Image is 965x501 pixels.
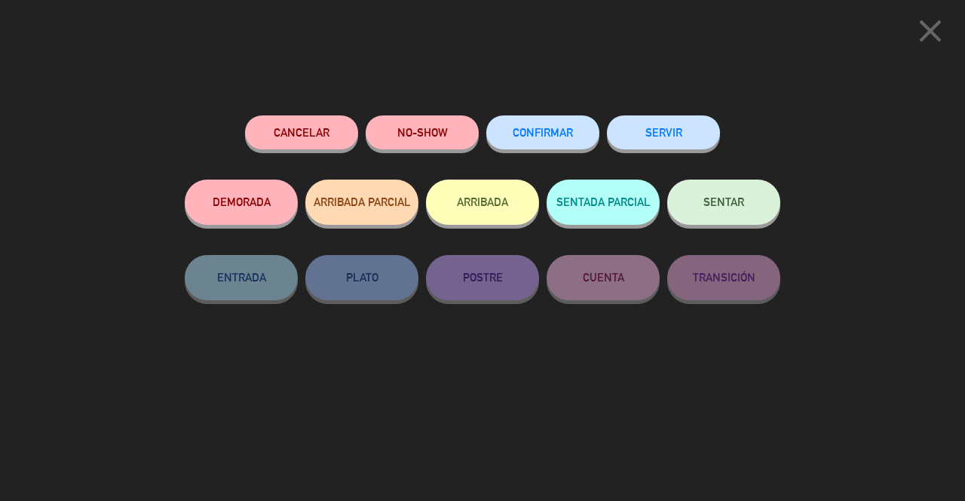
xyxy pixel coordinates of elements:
button: PLATO [305,255,418,300]
button: POSTRE [426,255,539,300]
button: SENTADA PARCIAL [547,180,660,225]
button: SENTAR [667,180,780,225]
button: ENTRADA [185,255,298,300]
button: close [907,11,954,56]
button: NO-SHOW [366,115,479,149]
button: Cancelar [245,115,358,149]
span: ARRIBADA PARCIAL [314,195,411,208]
button: SERVIR [607,115,720,149]
button: CUENTA [547,255,660,300]
span: SENTAR [703,195,744,208]
i: close [911,12,949,50]
button: TRANSICIÓN [667,255,780,300]
button: ARRIBADA [426,180,539,225]
button: DEMORADA [185,180,298,225]
button: ARRIBADA PARCIAL [305,180,418,225]
button: CONFIRMAR [486,115,599,149]
span: CONFIRMAR [513,126,573,139]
